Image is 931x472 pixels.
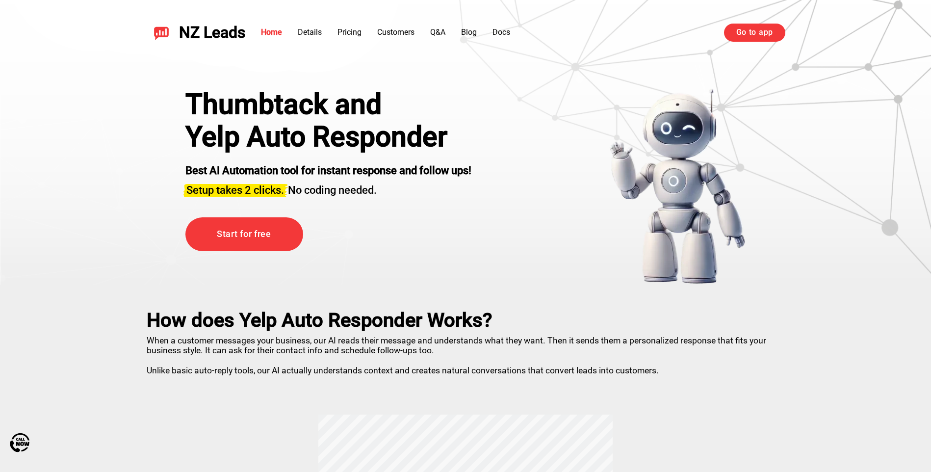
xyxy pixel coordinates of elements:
[185,178,471,198] h3: No coding needed.
[377,27,414,37] a: Customers
[492,27,510,37] a: Docs
[185,164,471,177] strong: Best AI Automation tool for instant response and follow ups!
[185,217,303,251] a: Start for free
[337,27,362,37] a: Pricing
[261,27,282,37] a: Home
[147,309,784,332] h2: How does Yelp Auto Responder Works?
[461,27,477,37] a: Blog
[724,24,785,41] a: Go to app
[609,88,746,285] img: yelp bot
[185,121,471,153] h1: Yelp Auto Responder
[430,27,445,37] a: Q&A
[154,25,169,40] img: NZ Leads logo
[179,24,245,42] span: NZ Leads
[147,332,784,375] p: When a customer messages your business, our AI reads their message and understands what they want...
[10,433,29,452] img: Call Now
[298,27,322,37] a: Details
[186,184,284,196] span: Setup takes 2 clicks.
[185,88,471,121] div: Thumbtack and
